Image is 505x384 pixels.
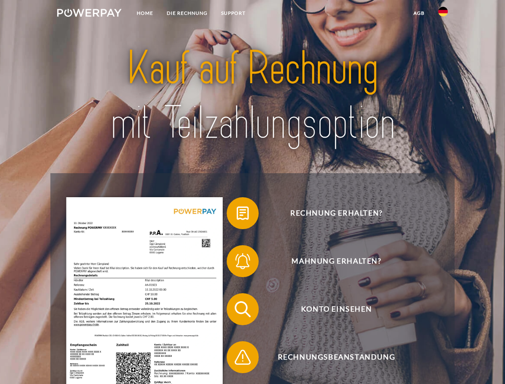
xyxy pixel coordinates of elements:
span: Mahnung erhalten? [238,245,434,277]
img: logo-powerpay-white.svg [57,9,122,17]
button: Konto einsehen [227,293,435,325]
a: Home [130,6,160,20]
button: Rechnungsbeanstandung [227,341,435,373]
a: DIE RECHNUNG [160,6,214,20]
img: qb_search.svg [233,299,253,319]
img: qb_bill.svg [233,203,253,223]
button: Rechnung erhalten? [227,197,435,229]
img: title-powerpay_de.svg [76,38,429,153]
img: qb_bell.svg [233,251,253,271]
a: SUPPORT [214,6,252,20]
a: agb [407,6,431,20]
button: Mahnung erhalten? [227,245,435,277]
img: de [438,7,448,16]
span: Rechnungsbeanstandung [238,341,434,373]
img: qb_warning.svg [233,347,253,367]
span: Rechnung erhalten? [238,197,434,229]
span: Konto einsehen [238,293,434,325]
